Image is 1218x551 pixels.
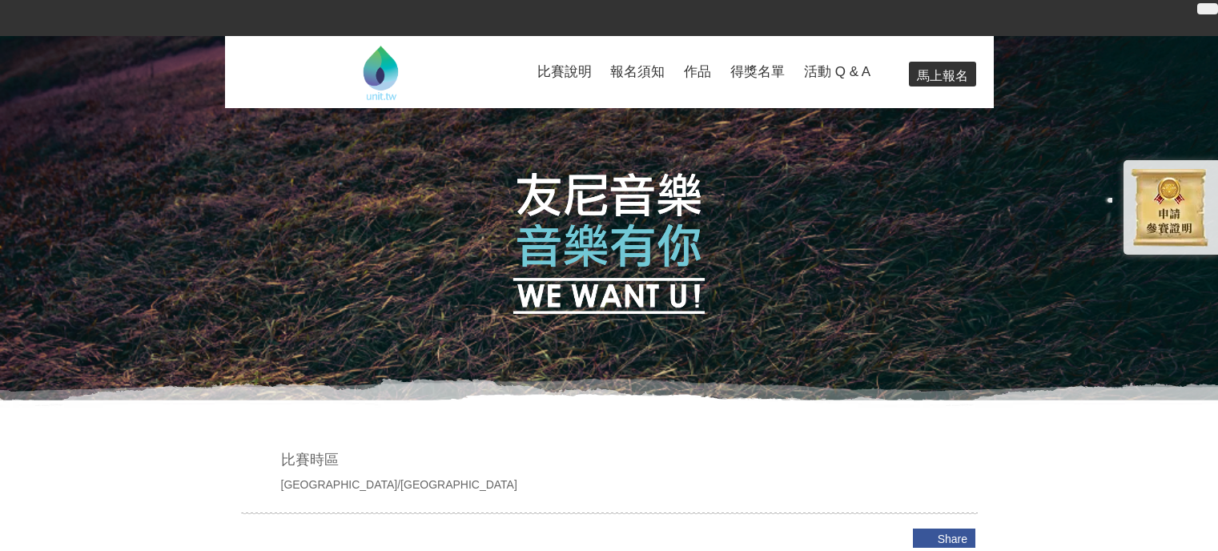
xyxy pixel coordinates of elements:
[281,452,517,469] h3: 比賽時區
[502,161,716,321] img: header
[796,36,878,116] a: 活動 Q & A
[722,36,793,116] a: 得獎名單
[676,36,719,116] a: 作品
[341,41,421,105] img: logo
[907,60,978,88] a: 馬上報名
[602,36,673,116] a: 報名須知
[529,36,600,116] a: 比賽說明
[938,533,967,545] span: Share
[913,529,975,548] a: Share
[1124,160,1218,255] img: Certificate
[281,477,517,493] div: [GEOGRAPHIC_DATA]/[GEOGRAPHIC_DATA]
